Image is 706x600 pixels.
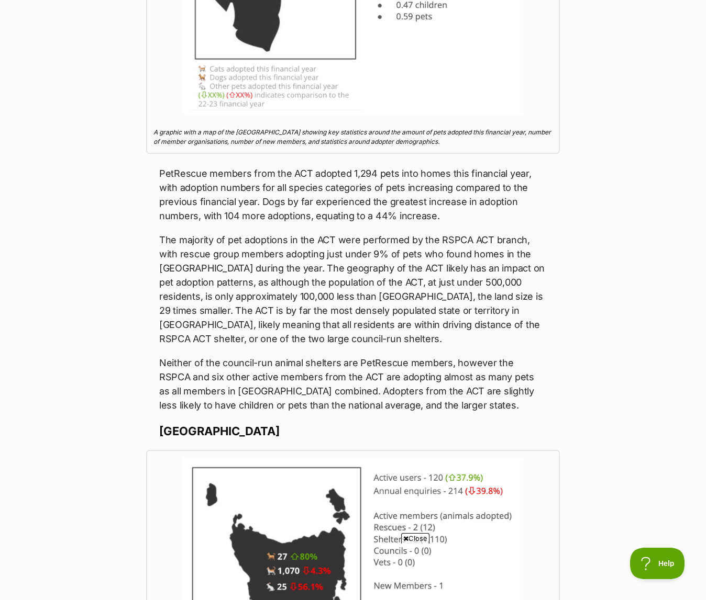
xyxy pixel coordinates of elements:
[401,533,429,544] span: Close
[159,356,547,412] p: Neither of the council-run animal shelters are PetRescue members, however the RSPCA and six other...
[162,548,544,595] iframe: Advertisement
[159,166,547,223] p: PetRescue members from the ACT adopted 1,294 pets into homes this financial year, with adoption n...
[159,233,547,346] p: The majority of pet adoptions in the ACT were performed by the RSPCA ACT branch, with rescue grou...
[159,424,280,438] b: [GEOGRAPHIC_DATA]
[153,128,553,146] figcaption: A graphic with a map of the [GEOGRAPHIC_DATA] showing key statistics around the amount of pets ad...
[630,548,685,579] iframe: Help Scout Beacon - Open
